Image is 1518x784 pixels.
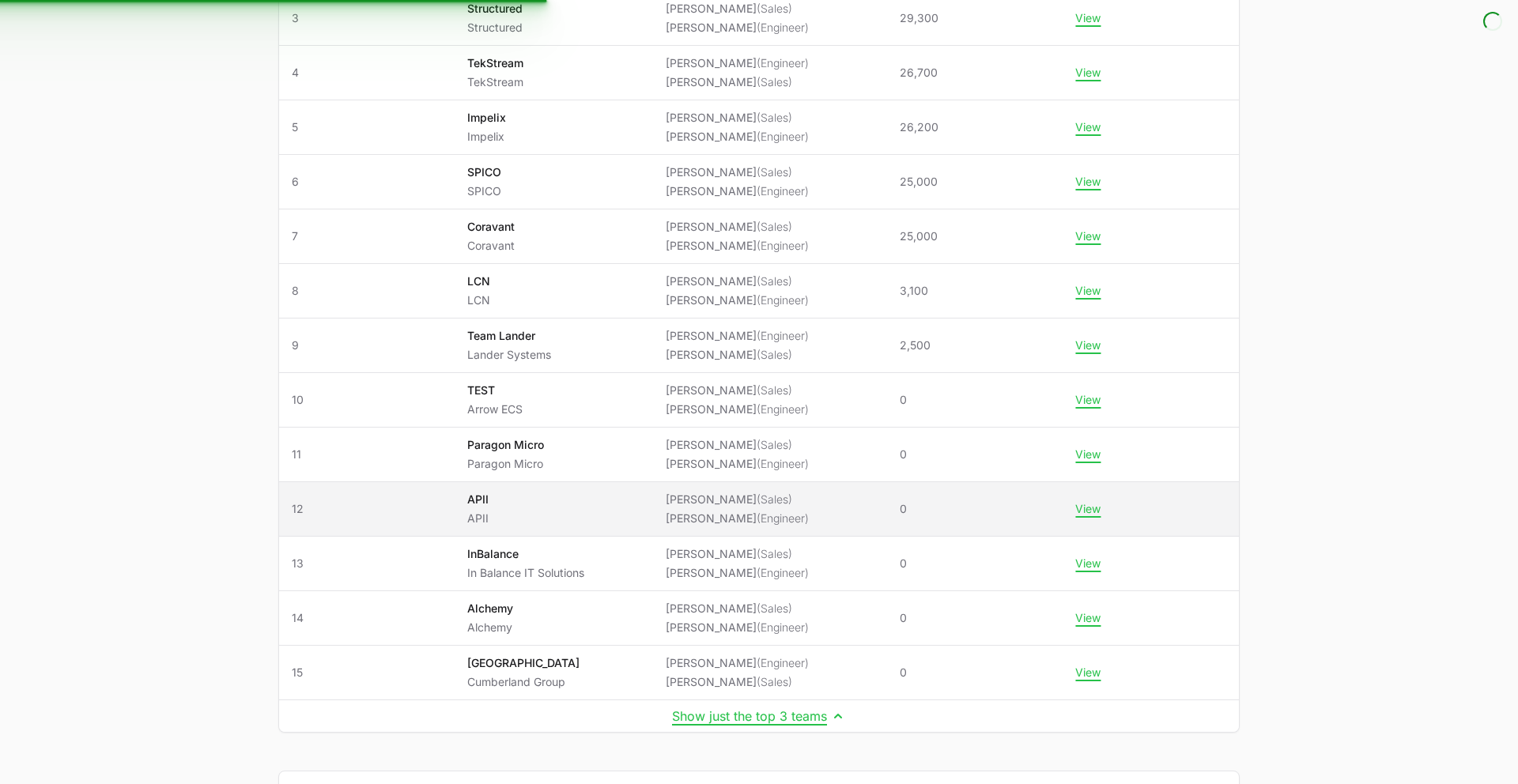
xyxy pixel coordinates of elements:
[666,601,809,616] li: [PERSON_NAME]
[467,401,523,417] p: Arrow ECS
[757,165,792,179] span: (Sales)
[467,328,551,344] p: Team Lander
[666,219,809,235] li: [PERSON_NAME]
[467,674,580,690] p: Cumberland Group
[666,110,809,126] li: [PERSON_NAME]
[900,283,928,299] span: 3,100
[666,674,809,690] li: [PERSON_NAME]
[666,55,809,71] li: [PERSON_NAME]
[900,447,907,462] span: 0
[467,110,506,126] p: Impelix
[666,565,809,581] li: [PERSON_NAME]
[467,620,513,635] p: Alchemy
[900,10,938,26] span: 29,300
[757,675,792,688] span: (Sales)
[757,566,809,579] span: (Engineer)
[900,665,907,680] span: 0
[757,383,792,397] span: (Sales)
[666,492,809,507] li: [PERSON_NAME]
[1075,338,1101,352] button: View
[757,184,809,198] span: (Engineer)
[672,708,846,724] button: Show just the top 3 teams
[292,228,442,244] span: 7
[757,402,809,416] span: (Engineer)
[467,492,489,507] p: APII
[757,293,809,307] span: (Engineer)
[467,238,515,254] p: Coravant
[292,610,442,626] span: 14
[467,74,523,90] p: TekStream
[757,601,792,615] span: (Sales)
[467,456,544,472] p: Paragon Micro
[757,111,792,124] span: (Sales)
[900,65,938,81] span: 26,700
[757,2,792,15] span: (Sales)
[666,1,809,17] li: [PERSON_NAME]
[467,347,551,363] p: Lander Systems
[666,183,809,199] li: [PERSON_NAME]
[467,292,490,308] p: LCN
[292,665,442,680] span: 15
[900,337,931,353] span: 2,500
[900,501,907,517] span: 0
[292,283,442,299] span: 8
[292,392,442,408] span: 10
[1075,556,1101,571] button: View
[666,620,809,635] li: [PERSON_NAME]
[757,492,792,506] span: (Sales)
[467,601,513,616] p: Alchemy
[900,228,938,244] span: 25,000
[757,547,792,560] span: (Sales)
[900,556,907,571] span: 0
[467,20,523,36] p: Structured
[467,219,515,235] p: Coravant
[900,392,907,408] span: 0
[467,383,523,398] p: TEST
[467,546,584,562] p: InBalance
[666,546,809,562] li: [PERSON_NAME]
[467,273,490,289] p: LCN
[1075,120,1101,134] button: View
[666,456,809,472] li: [PERSON_NAME]
[757,511,809,525] span: (Engineer)
[292,174,442,190] span: 6
[757,348,792,361] span: (Sales)
[1075,175,1101,189] button: View
[467,164,501,180] p: SPICO
[666,129,809,145] li: [PERSON_NAME]
[757,220,792,233] span: (Sales)
[757,130,809,143] span: (Engineer)
[292,501,442,517] span: 12
[1075,447,1101,462] button: View
[467,437,544,453] p: Paragon Micro
[666,511,809,526] li: [PERSON_NAME]
[666,238,809,254] li: [PERSON_NAME]
[292,10,442,26] span: 3
[757,329,809,342] span: (Engineer)
[900,610,907,626] span: 0
[467,655,580,671] p: [GEOGRAPHIC_DATA]
[292,447,442,462] span: 11
[666,401,809,417] li: [PERSON_NAME]
[467,55,523,71] p: TekStream
[666,20,809,36] li: [PERSON_NAME]
[757,239,809,252] span: (Engineer)
[757,21,809,34] span: (Engineer)
[292,65,442,81] span: 4
[757,56,809,70] span: (Engineer)
[757,75,792,89] span: (Sales)
[292,556,442,571] span: 13
[757,457,809,470] span: (Engineer)
[1075,229,1101,243] button: View
[757,656,809,669] span: (Engineer)
[1075,393,1101,407] button: View
[292,337,442,353] span: 9
[666,328,809,344] li: [PERSON_NAME]
[757,620,809,634] span: (Engineer)
[1075,11,1101,25] button: View
[666,292,809,308] li: [PERSON_NAME]
[467,129,506,145] p: Impelix
[1075,284,1101,298] button: View
[666,655,809,671] li: [PERSON_NAME]
[467,1,523,17] p: Structured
